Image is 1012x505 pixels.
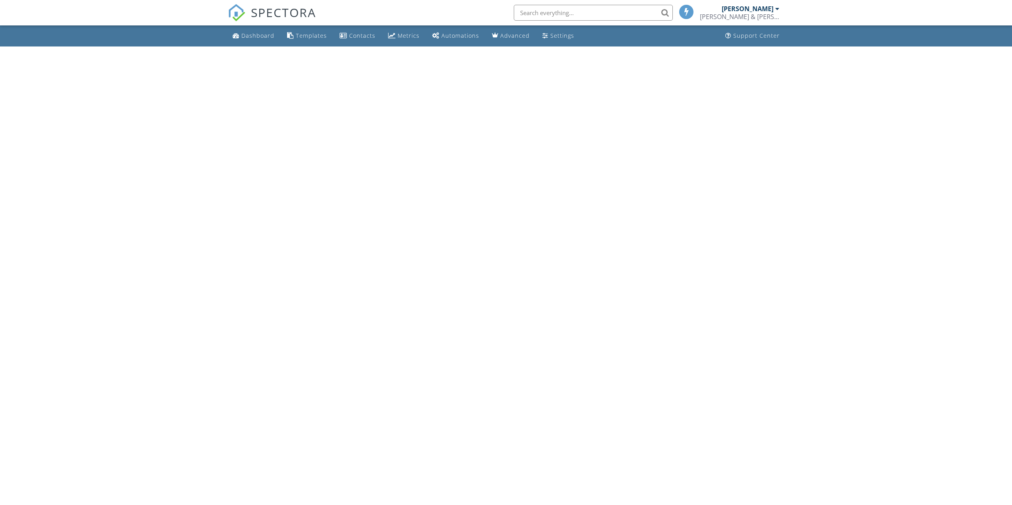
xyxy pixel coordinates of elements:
[228,11,316,27] a: SPECTORA
[500,32,530,39] div: Advanced
[722,29,783,43] a: Support Center
[284,29,330,43] a: Templates
[429,29,482,43] a: Automations (Basic)
[539,29,577,43] a: Settings
[489,29,533,43] a: Advanced
[349,32,375,39] div: Contacts
[385,29,423,43] a: Metrics
[700,13,779,21] div: Brooks & Brooks Inspections
[514,5,673,21] input: Search everything...
[441,32,479,39] div: Automations
[398,32,420,39] div: Metrics
[241,32,274,39] div: Dashboard
[336,29,379,43] a: Contacts
[550,32,574,39] div: Settings
[229,29,278,43] a: Dashboard
[733,32,780,39] div: Support Center
[296,32,327,39] div: Templates
[228,4,245,21] img: The Best Home Inspection Software - Spectora
[251,4,316,21] span: SPECTORA
[722,5,773,13] div: [PERSON_NAME]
